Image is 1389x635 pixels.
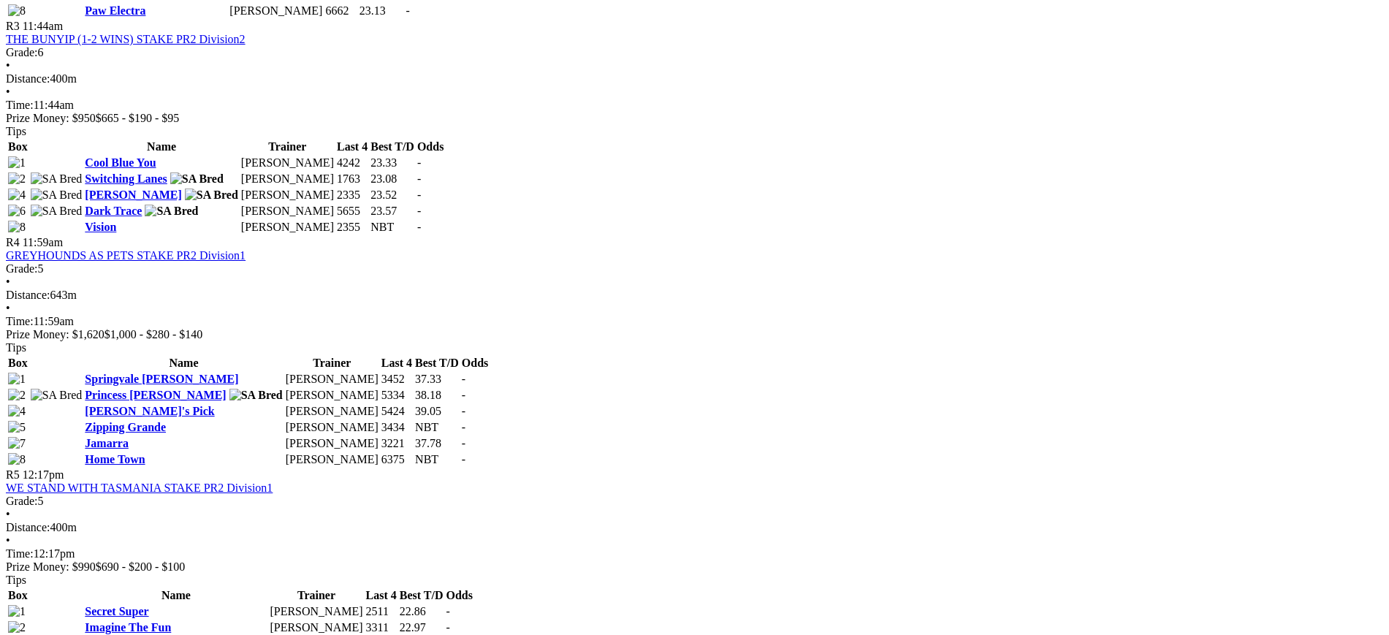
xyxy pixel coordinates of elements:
th: Best T/D [414,356,460,370]
div: 12:17pm [6,547,1383,560]
td: [PERSON_NAME] [285,404,379,419]
span: • [6,508,10,520]
span: 11:44am [23,20,63,32]
img: 2 [8,389,26,402]
span: • [6,534,10,547]
span: - [417,172,421,185]
td: 23.52 [370,188,415,202]
td: 23.33 [370,156,415,170]
span: • [6,85,10,98]
td: 2335 [336,188,368,202]
img: 1 [8,373,26,386]
img: 7 [8,437,26,450]
td: 23.08 [370,172,415,186]
th: Odds [416,140,444,154]
img: 8 [8,453,26,466]
td: [PERSON_NAME] [285,420,379,435]
a: WE STAND WITH TASMANIA STAKE PR2 Division1 [6,482,273,494]
td: 1763 [336,172,368,186]
span: • [6,59,10,72]
span: 12:17pm [23,468,64,481]
img: 1 [8,156,26,170]
img: SA Bred [145,205,198,218]
th: Odds [446,588,473,603]
td: [PERSON_NAME] [285,372,379,387]
span: Tips [6,341,26,354]
a: Paw Electra [85,4,145,17]
a: [PERSON_NAME]'s Pick [85,405,214,417]
td: [PERSON_NAME] [240,204,335,218]
td: [PERSON_NAME] [285,388,379,403]
span: Distance: [6,72,50,85]
span: R4 [6,236,20,248]
span: Time: [6,99,34,111]
span: R5 [6,468,20,481]
span: - [417,221,421,233]
th: Name [84,588,267,603]
span: - [406,4,409,17]
span: Distance: [6,521,50,533]
th: Odds [461,356,489,370]
td: [PERSON_NAME] [269,604,363,619]
th: Name [84,140,239,154]
span: $690 - $200 - $100 [96,560,186,573]
span: - [462,453,465,465]
td: 5424 [381,404,413,419]
td: 22.97 [399,620,444,635]
span: - [446,605,450,617]
a: Springvale [PERSON_NAME] [85,373,238,385]
th: Last 4 [336,140,368,154]
span: Box [8,589,28,601]
div: 400m [6,521,1383,534]
img: SA Bred [31,172,83,186]
span: - [446,621,450,634]
span: • [6,302,10,314]
td: NBT [414,452,460,467]
td: 2355 [336,220,368,235]
img: 4 [8,405,26,418]
img: 2 [8,621,26,634]
span: 11:59am [23,236,63,248]
td: 5655 [336,204,368,218]
span: R3 [6,20,20,32]
span: - [462,405,465,417]
td: [PERSON_NAME] [269,620,363,635]
td: 3434 [381,420,413,435]
a: Switching Lanes [85,172,167,185]
img: 6 [8,205,26,218]
span: Box [8,140,28,153]
span: Time: [6,315,34,327]
td: 6662 [324,4,357,18]
th: Name [84,356,283,370]
th: Best T/D [370,140,415,154]
td: 37.33 [414,372,460,387]
span: Time: [6,547,34,560]
a: [PERSON_NAME] [85,189,181,201]
span: - [462,389,465,401]
div: 400m [6,72,1383,85]
img: SA Bred [31,389,83,402]
a: Cool Blue You [85,156,156,169]
td: 6375 [381,452,413,467]
div: Prize Money: $950 [6,112,1383,125]
td: 23.13 [359,4,404,18]
a: THE BUNYIP (1-2 WINS) STAKE PR2 Division2 [6,33,246,45]
div: 11:59am [6,315,1383,328]
th: Trainer [285,356,379,370]
a: Zipping Grande [85,421,166,433]
a: Home Town [85,453,145,465]
span: $665 - $190 - $95 [96,112,180,124]
td: 4242 [336,156,368,170]
td: [PERSON_NAME] [240,188,335,202]
span: $1,000 - $280 - $140 [104,328,203,341]
img: 5 [8,421,26,434]
span: - [462,437,465,449]
img: SA Bred [229,389,283,402]
td: 5334 [381,388,413,403]
a: Vision [85,221,116,233]
a: Dark Trace [85,205,142,217]
td: 3452 [381,372,413,387]
td: 23.57 [370,204,415,218]
span: Grade: [6,46,38,58]
span: Tips [6,125,26,137]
